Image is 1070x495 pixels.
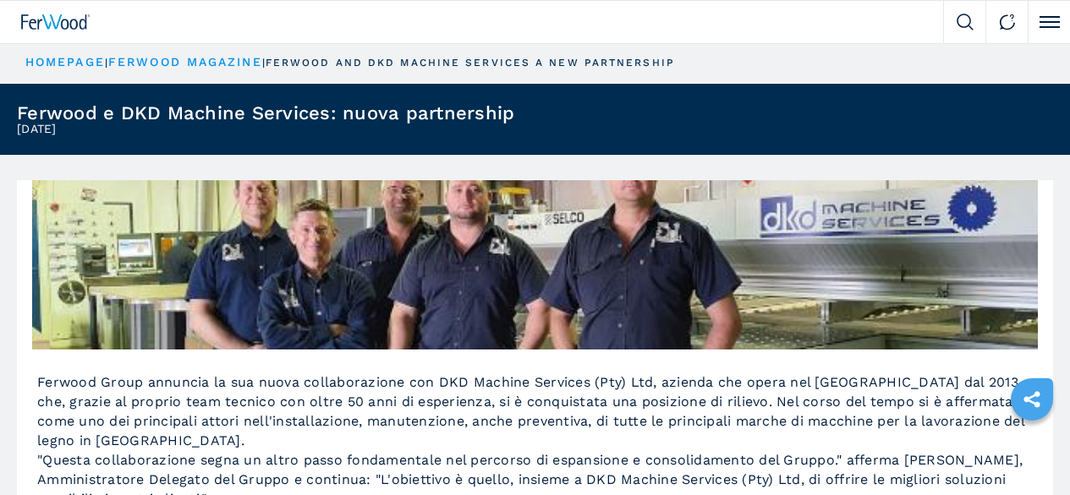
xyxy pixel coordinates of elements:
a: HOMEPAGE [25,55,105,69]
img: Ferwood [21,14,91,30]
a: sharethis [1011,378,1053,421]
h2: [DATE] [17,123,514,135]
p: ferwood and dkd machine services a new partnership [266,56,675,70]
button: Click to toggle menu [1028,1,1070,43]
p: Ferwood Group annuncia la sua nuova collaborazione con DKD Machine Services (Pty) Ltd, azienda ch... [37,372,1033,450]
span: | [105,57,108,69]
img: Contact us [999,14,1016,30]
a: ferwood magazine [108,55,262,69]
span: | [262,57,266,69]
iframe: Chat [998,419,1057,482]
img: Search [957,14,974,30]
h1: Ferwood e DKD Machine Services: nuova partnership [17,104,514,123]
img: Ferwood e DKD Machine Services: nuova partnership [32,180,1038,349]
